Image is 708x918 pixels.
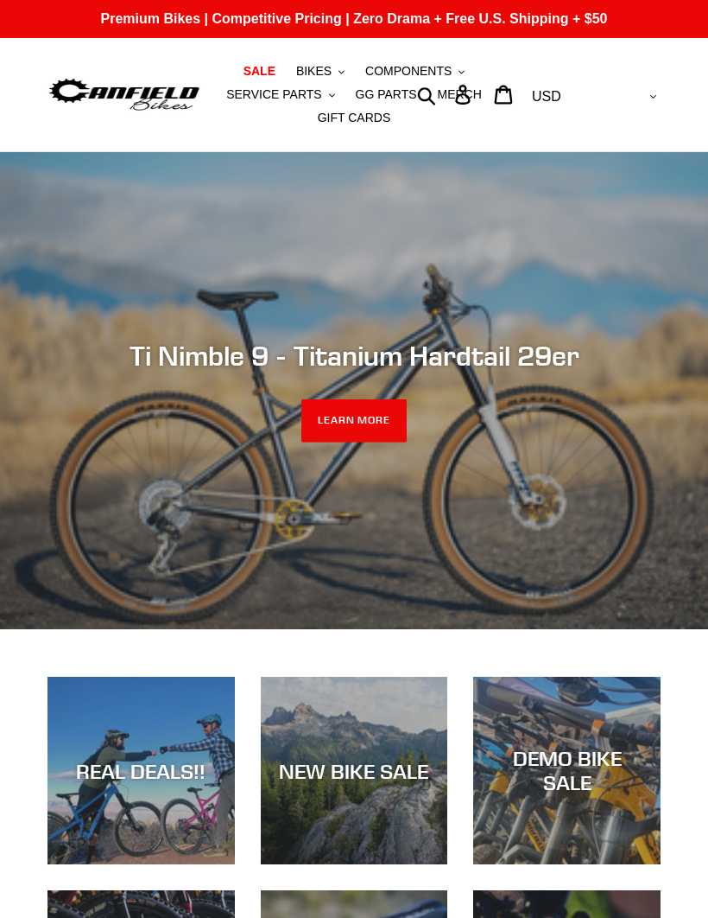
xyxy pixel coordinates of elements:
img: Canfield Bikes [47,75,201,113]
a: DEMO BIKE SALE [473,677,661,864]
a: LEARN MORE [301,398,408,442]
span: GIFT CARDS [318,111,391,125]
button: SERVICE PARTS [218,83,343,106]
span: COMPONENTS [365,64,452,79]
div: NEW BIKE SALE [261,758,448,783]
button: BIKES [288,60,353,83]
span: SALE [243,64,275,79]
a: SALE [235,60,284,83]
a: REAL DEALS!! [47,677,235,864]
a: NEW BIKE SALE [261,677,448,864]
div: REAL DEALS!! [47,758,235,783]
span: BIKES [296,64,332,79]
a: GIFT CARDS [309,106,400,130]
span: GG PARTS [356,87,417,102]
button: COMPONENTS [357,60,473,83]
h2: Ti Nimble 9 - Titanium Hardtail 29er [47,340,661,373]
a: GG PARTS [347,83,426,106]
div: DEMO BIKE SALE [473,746,661,796]
span: SERVICE PARTS [226,87,321,102]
